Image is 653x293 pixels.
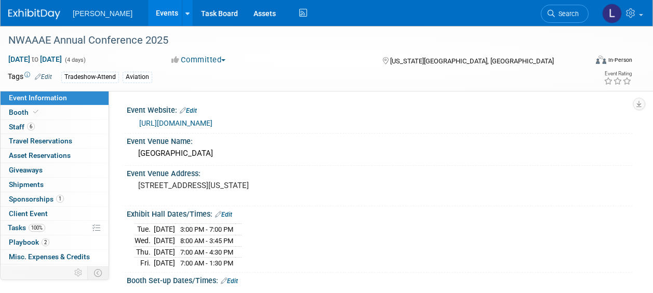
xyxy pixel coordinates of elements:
[88,266,109,279] td: Toggle Event Tabs
[135,145,624,162] div: [GEOGRAPHIC_DATA]
[35,73,52,81] a: Edit
[127,134,632,146] div: Event Venue Name:
[135,258,154,269] td: Fri.
[64,57,86,63] span: (4 days)
[1,250,109,264] a: Misc. Expenses & Credits
[9,166,43,174] span: Giveaways
[33,109,38,115] i: Booth reservation complete
[180,259,233,267] span: 7:00 AM - 1:30 PM
[56,195,64,203] span: 1
[180,225,233,233] span: 3:00 PM - 7:00 PM
[42,238,49,246] span: 2
[135,246,154,258] td: Thu.
[1,221,109,235] a: Tasks100%
[1,163,109,177] a: Giveaways
[154,235,175,247] td: [DATE]
[1,105,109,119] a: Booth
[608,56,632,64] div: In-Person
[135,224,154,235] td: Tue.
[1,91,109,105] a: Event Information
[9,180,44,189] span: Shipments
[555,10,579,18] span: Search
[541,5,589,23] a: Search
[127,102,632,116] div: Event Website:
[215,211,232,218] a: Edit
[127,166,632,179] div: Event Venue Address:
[602,4,622,23] img: Lindsey Wolanczyk
[9,195,64,203] span: Sponsorships
[9,108,41,116] span: Booth
[604,71,632,76] div: Event Rating
[8,223,45,232] span: Tasks
[27,123,35,130] span: 6
[1,134,109,148] a: Travel Reservations
[127,273,632,286] div: Booth Set-up Dates/Times:
[9,238,49,246] span: Playbook
[596,56,606,64] img: Format-Inperson.png
[8,9,60,19] img: ExhibitDay
[70,266,88,279] td: Personalize Event Tab Strip
[5,31,579,50] div: NWAAAE Annual Conference 2025
[123,72,152,83] div: Aviation
[127,206,632,220] div: Exhibit Hall Dates/Times:
[9,252,90,261] span: Misc. Expenses & Credits
[1,178,109,192] a: Shipments
[9,94,67,102] span: Event Information
[1,192,109,206] a: Sponsorships1
[1,120,109,134] a: Staff6
[139,119,212,127] a: [URL][DOMAIN_NAME]
[29,224,45,232] span: 100%
[1,207,109,221] a: Client Event
[168,55,230,65] button: Committed
[9,137,72,145] span: Travel Reservations
[73,9,132,18] span: [PERSON_NAME]
[1,149,109,163] a: Asset Reservations
[154,246,175,258] td: [DATE]
[9,209,48,218] span: Client Event
[9,151,71,159] span: Asset Reservations
[541,54,632,70] div: Event Format
[154,258,175,269] td: [DATE]
[154,224,175,235] td: [DATE]
[9,123,35,131] span: Staff
[30,55,40,63] span: to
[8,55,62,64] span: [DATE] [DATE]
[135,235,154,247] td: Wed.
[8,71,52,83] td: Tags
[61,72,119,83] div: Tradeshow-Attend
[180,248,233,256] span: 7:00 AM - 4:30 PM
[1,235,109,249] a: Playbook2
[221,277,238,285] a: Edit
[390,57,554,65] span: [US_STATE][GEOGRAPHIC_DATA], [GEOGRAPHIC_DATA]
[180,107,197,114] a: Edit
[138,181,326,190] pre: [STREET_ADDRESS][US_STATE]
[180,237,233,245] span: 8:00 AM - 3:45 PM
